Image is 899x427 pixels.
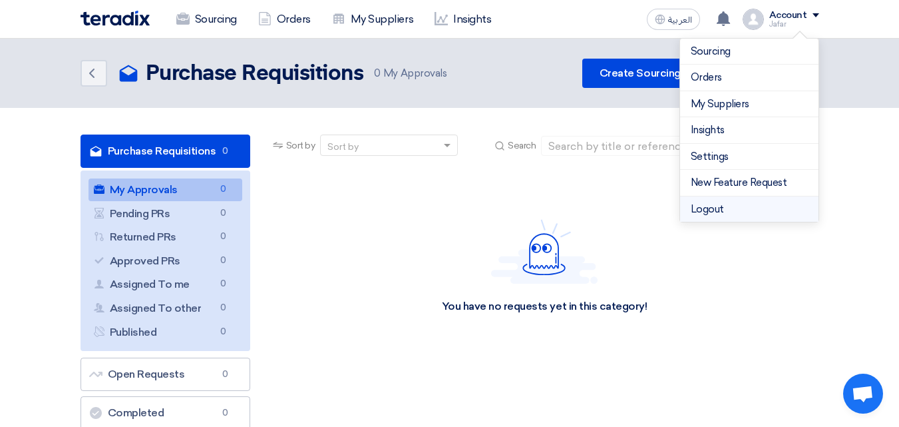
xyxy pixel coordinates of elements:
[216,325,232,339] span: 0
[691,97,808,112] a: My Suppliers
[216,183,232,197] span: 0
[89,273,242,296] a: Assigned To me
[216,277,232,291] span: 0
[769,21,819,28] div: Jafar
[81,358,250,391] a: Open Requests0
[680,197,818,222] li: Logout
[691,70,808,85] a: Orders
[218,368,234,381] span: 0
[743,9,764,30] img: profile_test.png
[491,219,598,284] img: Hello
[647,9,700,30] button: العربية
[81,11,150,26] img: Teradix logo
[166,5,248,34] a: Sourcing
[248,5,321,34] a: Orders
[691,175,808,191] a: New Feature Request
[691,123,808,138] a: Insights
[691,149,808,165] a: Settings
[89,250,242,272] a: Approved PRs
[327,140,359,154] div: Sort by
[508,139,536,153] span: Search
[668,15,692,25] span: العربية
[374,66,447,81] span: My Approvals
[89,297,242,320] a: Assigned To other
[691,44,808,59] a: Sourcing
[216,301,232,315] span: 0
[442,300,647,314] div: You have no requests yet in this category!
[89,321,242,344] a: Published
[582,59,728,88] a: Create Sourcing Event
[374,67,381,79] span: 0
[321,5,424,34] a: My Suppliers
[89,203,242,225] a: Pending PRs
[286,139,315,153] span: Sort by
[89,226,242,248] a: Returned PRs
[216,254,232,268] span: 0
[89,179,242,201] a: My Approvals
[216,207,232,220] span: 0
[843,374,883,414] a: Open chat
[541,136,727,156] input: Search by title or reference number
[216,230,232,244] span: 0
[146,61,364,87] h2: Purchase Requisitions
[424,5,502,34] a: Insights
[769,10,807,21] div: Account
[218,406,234,420] span: 0
[218,145,234,158] span: 0
[81,135,250,168] a: Purchase Requisitions0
